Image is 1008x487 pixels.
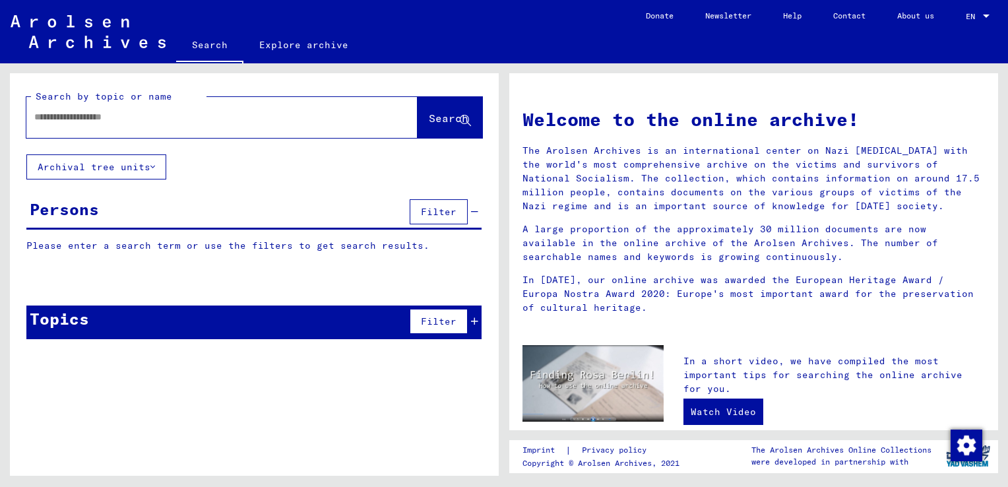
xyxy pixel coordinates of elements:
[26,154,166,179] button: Archival tree units
[522,345,664,422] img: video.jpg
[36,90,172,102] mat-label: Search by topic or name
[683,399,763,425] a: Watch Video
[522,144,985,213] p: The Arolsen Archives is an international center on Nazi [MEDICAL_DATA] with the world's most comp...
[176,29,243,63] a: Search
[421,315,457,327] span: Filter
[30,307,89,331] div: Topics
[421,206,457,218] span: Filter
[683,354,985,396] p: In a short video, we have compiled the most important tips for searching the online archive for you.
[522,222,985,264] p: A large proportion of the approximately 30 million documents are now available in the online arch...
[571,443,662,457] a: Privacy policy
[751,456,931,468] p: were developed in partnership with
[950,429,982,461] div: Change consent
[38,161,150,173] font: Archival tree units
[943,439,993,472] img: yv_logo.png
[410,199,468,224] button: Filter
[751,444,931,456] p: The Arolsen Archives Online Collections
[429,112,468,125] span: Search
[11,15,166,48] img: Arolsen_neg.svg
[565,443,571,457] font: |
[30,197,99,221] div: Persons
[26,239,482,253] p: Please enter a search term or use the filters to get search results.
[522,457,679,469] p: Copyright © Arolsen Archives, 2021
[522,443,565,457] a: Imprint
[410,309,468,334] button: Filter
[243,29,364,61] a: Explore archive
[966,12,980,21] span: EN
[522,273,985,315] p: In [DATE], our online archive was awarded the European Heritage Award / Europa Nostra Award 2020:...
[418,97,482,138] button: Search
[951,430,982,461] img: Change consent
[522,106,985,133] h1: Welcome to the online archive!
